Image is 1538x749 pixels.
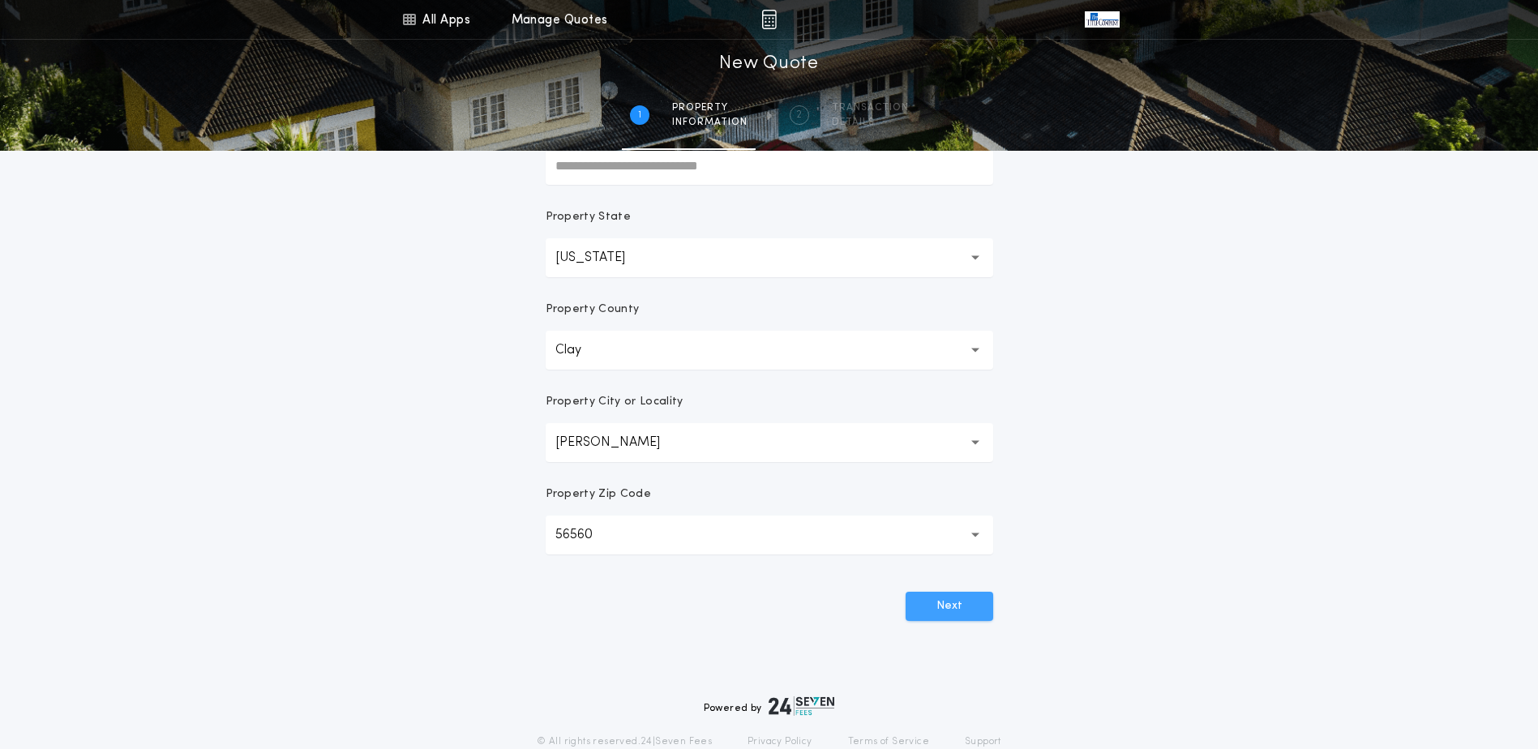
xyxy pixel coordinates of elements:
button: Next [906,592,993,621]
img: vs-icon [1085,11,1119,28]
p: Property State [546,209,631,225]
span: Property [672,101,748,114]
h2: 1 [638,109,641,122]
a: Support [965,735,1001,748]
button: [PERSON_NAME] [546,423,993,462]
p: [PERSON_NAME] [555,433,686,452]
p: © All rights reserved. 24|Seven Fees [537,735,712,748]
a: Terms of Service [848,735,929,748]
p: 56560 [555,525,619,545]
img: logo [769,696,835,716]
p: Property City or Locality [546,394,683,410]
button: Clay [546,331,993,370]
span: details [832,116,909,129]
img: img [761,10,777,29]
button: [US_STATE] [546,238,993,277]
a: Privacy Policy [748,735,812,748]
span: Transaction [832,101,909,114]
p: Clay [555,340,607,360]
h1: New Quote [719,51,818,77]
p: [US_STATE] [555,248,651,267]
p: Property Zip Code [546,486,651,503]
div: Powered by [704,696,835,716]
p: Property County [546,302,640,318]
span: information [672,116,748,129]
h2: 2 [796,109,802,122]
button: 56560 [546,516,993,554]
